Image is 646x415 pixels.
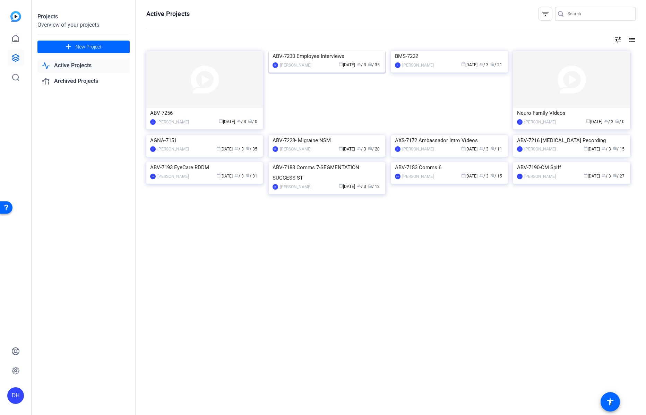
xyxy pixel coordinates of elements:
[237,119,241,123] span: group
[479,174,489,179] span: / 3
[524,119,556,126] div: [PERSON_NAME]
[461,147,477,152] span: [DATE]
[461,62,477,67] span: [DATE]
[234,146,239,150] span: group
[273,162,381,183] div: ABV-7183 Comms 7-SEGMENTATION SUCCESS ST
[461,62,465,66] span: calendar_today
[490,147,502,152] span: / 11
[357,62,366,67] span: / 3
[568,10,630,18] input: Search
[234,147,244,152] span: / 3
[586,119,602,124] span: [DATE]
[490,174,502,179] span: / 15
[219,119,235,124] span: [DATE]
[234,173,239,178] span: group
[150,135,259,146] div: AGNA-7151
[479,146,483,150] span: group
[7,387,24,404] div: DH
[517,162,626,173] div: ABV-7190-CM Spiff
[368,62,380,67] span: / 35
[273,51,381,61] div: ABV-7230 Employee Interviews
[490,146,494,150] span: radio
[517,146,523,152] div: J
[479,62,489,67] span: / 3
[37,74,130,88] a: Archived Projects
[37,12,130,21] div: Projects
[517,135,626,146] div: ABV-7216 [MEDICAL_DATA] Recording
[395,62,400,68] div: J
[273,135,381,146] div: ABV-7223- Migraine NSM
[339,184,355,189] span: [DATE]
[157,119,189,126] div: [PERSON_NAME]
[584,174,600,179] span: [DATE]
[461,173,465,178] span: calendar_today
[157,146,189,153] div: [PERSON_NAME]
[246,147,257,152] span: / 35
[339,62,343,66] span: calendar_today
[402,173,434,180] div: [PERSON_NAME]
[246,173,250,178] span: radio
[602,173,606,178] span: group
[395,162,504,173] div: ABV-7183 Comms 6
[357,184,361,188] span: group
[339,62,355,67] span: [DATE]
[357,184,366,189] span: / 3
[461,146,465,150] span: calendar_today
[613,173,617,178] span: radio
[517,174,523,179] div: J
[10,11,21,22] img: blue-gradient.svg
[517,119,523,125] div: J
[524,173,556,180] div: [PERSON_NAME]
[524,146,556,153] div: [PERSON_NAME]
[613,147,625,152] span: / 15
[479,173,483,178] span: group
[606,398,614,406] mat-icon: accessibility
[146,10,190,18] h1: Active Projects
[273,62,278,68] div: DH
[273,184,278,190] div: DH
[246,146,250,150] span: radio
[584,173,588,178] span: calendar_today
[357,146,361,150] span: group
[273,146,278,152] div: DH
[368,184,380,189] span: / 12
[627,36,636,44] mat-icon: list
[339,146,343,150] span: calendar_today
[614,36,622,44] mat-icon: tune
[237,119,246,124] span: / 3
[339,147,355,152] span: [DATE]
[490,173,494,178] span: radio
[402,146,434,153] div: [PERSON_NAME]
[280,62,311,69] div: [PERSON_NAME]
[368,147,380,152] span: / 20
[395,174,400,179] div: DH
[339,184,343,188] span: calendar_today
[368,184,372,188] span: radio
[584,147,600,152] span: [DATE]
[584,146,588,150] span: calendar_today
[64,43,73,51] mat-icon: add
[368,146,372,150] span: radio
[234,174,244,179] span: / 3
[37,41,130,53] button: New Project
[395,51,504,61] div: BMS-7222
[216,173,221,178] span: calendar_today
[490,62,494,66] span: radio
[368,62,372,66] span: radio
[150,146,156,152] div: J
[490,62,502,67] span: / 21
[150,108,259,118] div: ABV-7256
[246,174,257,179] span: / 31
[615,119,619,123] span: radio
[157,173,189,180] div: [PERSON_NAME]
[216,174,233,179] span: [DATE]
[602,146,606,150] span: group
[357,62,361,66] span: group
[479,147,489,152] span: / 3
[357,147,366,152] span: / 3
[37,59,130,73] a: Active Projects
[280,183,311,190] div: [PERSON_NAME]
[76,43,102,51] span: New Project
[613,146,617,150] span: radio
[150,174,156,179] div: DH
